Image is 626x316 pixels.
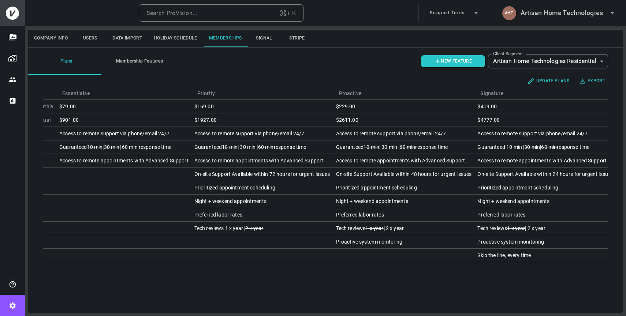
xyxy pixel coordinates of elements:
div: Night + weekend appointments [336,197,472,205]
strike: 2 x year [245,225,263,231]
strike: 10 min [364,144,379,150]
img: Organizations page icon [8,54,17,63]
div: Prioritized appointment scheduling [336,184,472,191]
button: Memberships [203,30,248,47]
div: Skip the line, every time [477,252,613,259]
h6: Artisan Home Technologies [521,8,603,18]
div: Access to remote support via phone/email 24/7 [336,130,472,137]
strike: 10 min [87,144,103,150]
div: Access to remote support via phone/email 24/7 [59,130,189,137]
button: Membership Features [101,48,175,75]
strike: 1 x year [507,225,525,231]
div: Guaranteed | | 60 min response time [59,143,189,151]
label: Client Segment [493,51,523,57]
div: $79.00 [59,103,189,110]
strike: 60 min [399,144,415,150]
div: $4777.00 [477,116,613,124]
button: Support Tools [427,4,482,22]
div: Access to remote appointments with Advanced Support [59,157,189,164]
button: Plans [28,48,101,75]
div: $1927.00 [194,116,330,124]
button: Users [74,30,107,47]
div: Preferred labor rates [477,211,613,218]
div: Access to remote appointments with Advanced Support [336,157,472,164]
div: Access to remote support via phone/email 24/7 [477,130,613,137]
button: Update plans [524,75,573,87]
div: Night + weekend appointments [194,197,330,205]
button: Company Info [28,30,74,47]
div: Preferred labor rates [194,211,330,218]
div: Access to remote appointments with Advanced Support [477,157,613,164]
div: $419.00 [477,103,613,110]
button: Holiday Schedule [148,30,203,47]
strike: 10 min [222,144,238,150]
span: Monthly [34,104,53,109]
div: + K [279,8,296,18]
div: $2611.00 [336,116,472,124]
strike: 60 min [541,144,557,150]
div: Artisan Home Technologies Residential [488,54,608,69]
div: On-site Support Available within 72 hours for urgent issues [194,170,330,178]
strike: 1 x year [365,225,383,231]
div: Guaranteed | 30 min | response time [336,143,472,151]
button: Export [575,75,608,87]
div: Preferred labor rates [336,211,472,218]
div: $901.00 [59,116,189,124]
div: AHT [502,6,516,20]
button: NEW FEATURE [421,55,485,67]
button: Search ProVision...+ K [139,4,303,22]
div: Tech reviews | 2 x year [336,225,472,232]
strike: 60 min [258,144,274,150]
div: On-site Support Available within 48 hours for urgent issues [336,170,472,178]
strike: 30 min [524,144,540,150]
div: Prioritized appointment scheduling [477,184,613,191]
div: Guaranteed 10 min | | response time [477,143,613,151]
div: Night + weekend appointments [477,197,613,205]
div: Tech reviews | 2 x year [477,225,613,232]
div: Prioritized appointment scheduling [194,184,330,191]
div: On-site Support Available within 24 hours for urgent issues [477,170,613,178]
div: Proactive system monitoring [477,238,613,245]
div: Search ProVision... [146,8,197,18]
button: Data Import [107,30,148,47]
strike: 30 min [104,144,120,150]
div: Access to remote appointments with Advanced Support [194,157,330,164]
button: Signal [248,30,281,47]
div: $169.00 [194,103,330,110]
button: Stripe [281,30,314,47]
div: Proactive system monitoring [336,238,472,245]
div: Tech reviews 1 x year | [194,225,330,232]
div: $229.00 [336,103,472,110]
button: AHTArtisan Home Technologies [499,4,619,22]
div: Access to remote support via phone/email 24/7 [194,130,330,137]
div: Guaranteed | 30 min | response time [194,143,330,151]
